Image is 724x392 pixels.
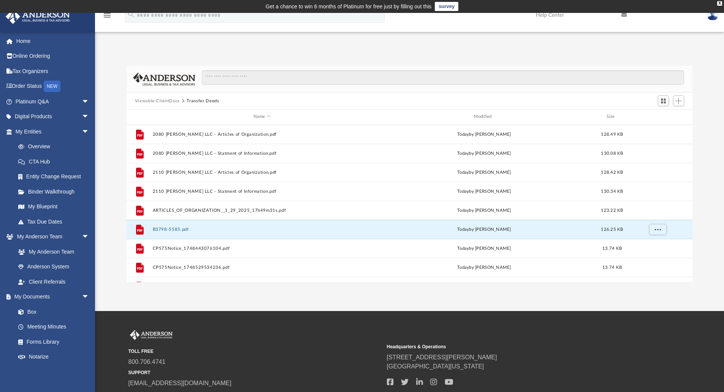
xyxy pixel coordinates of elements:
[375,207,594,214] div: by [PERSON_NAME]
[375,226,594,233] div: by [PERSON_NAME]
[457,151,469,155] span: today
[103,14,112,20] a: menu
[127,10,135,19] i: search
[152,246,371,251] button: CP575Notice_1748443076104.pdf
[457,265,469,269] span: today
[5,63,101,79] a: Tax Organizers
[128,348,382,355] small: TOLL FREE
[5,229,97,244] a: My Anderson Teamarrow_drop_down
[11,319,97,335] a: Meeting Minutes
[374,113,593,120] div: Modified
[152,113,371,120] div: Name
[11,334,93,349] a: Forms Library
[11,169,101,184] a: Entity Change Request
[152,208,371,213] button: ARTICLES_OF_ORGANIZATION__1_29_2025_17h49m31s.pdf
[387,343,640,350] small: Headquarters & Operations
[152,151,371,156] button: 2080 [PERSON_NAME] LLC - Statment of Information.pdf
[375,264,594,271] div: by [PERSON_NAME]
[127,125,693,282] div: grid
[5,289,97,305] a: My Documentsarrow_drop_down
[375,245,594,252] div: by [PERSON_NAME]
[11,139,101,154] a: Overview
[11,349,97,365] a: Notarize
[375,188,594,195] div: by [PERSON_NAME]
[457,227,469,231] span: today
[266,2,432,11] div: Get a chance to win 6 months of Platinum for free just by filling out this
[5,109,101,124] a: Digital Productsarrow_drop_down
[5,94,101,109] a: Platinum Q&Aarrow_drop_down
[128,369,382,376] small: SUPPORT
[5,364,97,379] a: Online Learningarrow_drop_down
[11,184,101,199] a: Binder Walkthrough
[11,274,97,289] a: Client Referrals
[631,113,684,120] div: id
[601,208,623,212] span: 123.22 KB
[597,113,627,120] div: Size
[601,227,623,231] span: 126.25 KB
[82,109,97,125] span: arrow_drop_down
[457,246,469,250] span: today
[82,229,97,245] span: arrow_drop_down
[5,124,101,139] a: My Entitiesarrow_drop_down
[601,132,623,136] span: 128.49 KB
[130,113,149,120] div: id
[82,289,97,305] span: arrow_drop_down
[11,214,101,229] a: Tax Due Dates
[152,265,371,270] button: CP575Notice_1748529534236.pdf
[601,151,623,155] span: 130.08 KB
[187,98,219,105] button: Transfer Deeds
[11,259,97,275] a: Anderson System
[375,131,594,138] div: by [PERSON_NAME]
[103,11,112,20] i: menu
[387,354,497,360] a: [STREET_ADDRESS][PERSON_NAME]
[152,227,371,232] button: B3798-5585.pdf
[649,224,666,235] button: More options
[658,95,669,106] button: Switch to Grid View
[3,9,72,24] img: Anderson Advisors Platinum Portal
[5,49,101,64] a: Online Ordering
[602,265,622,269] span: 13.74 KB
[387,363,484,370] a: [GEOGRAPHIC_DATA][US_STATE]
[457,208,469,212] span: today
[82,94,97,110] span: arrow_drop_down
[202,70,684,85] input: Search files and folders
[128,359,166,365] a: 800.706.4741
[601,189,623,193] span: 130.34 KB
[135,98,180,105] button: Viewable-ClientDocs
[152,189,371,194] button: 2110 [PERSON_NAME] LLC - Statment of Information.pdf
[5,33,101,49] a: Home
[457,132,469,136] span: today
[11,304,93,319] a: Box
[128,380,231,386] a: [EMAIL_ADDRESS][DOMAIN_NAME]
[44,81,60,92] div: NEW
[717,1,722,6] div: close
[602,246,622,250] span: 13.74 KB
[152,132,371,137] button: 2080 [PERSON_NAME] LLC - Articles of Organization.pdf
[375,169,594,176] div: by [PERSON_NAME]
[673,95,684,106] button: Add
[82,364,97,380] span: arrow_drop_down
[11,199,97,214] a: My Blueprint
[601,170,623,174] span: 128.42 KB
[152,170,371,175] button: 2110 [PERSON_NAME] LLC - Articles of Organization.pdf
[375,150,594,157] div: by [PERSON_NAME]
[11,154,101,169] a: CTA Hub
[435,2,458,11] a: survey
[5,79,101,94] a: Order StatusNEW
[11,244,93,259] a: My Anderson Team
[82,124,97,140] span: arrow_drop_down
[457,170,469,174] span: today
[128,330,174,340] img: Anderson Advisors Platinum Portal
[457,189,469,193] span: today
[707,10,718,21] img: User Pic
